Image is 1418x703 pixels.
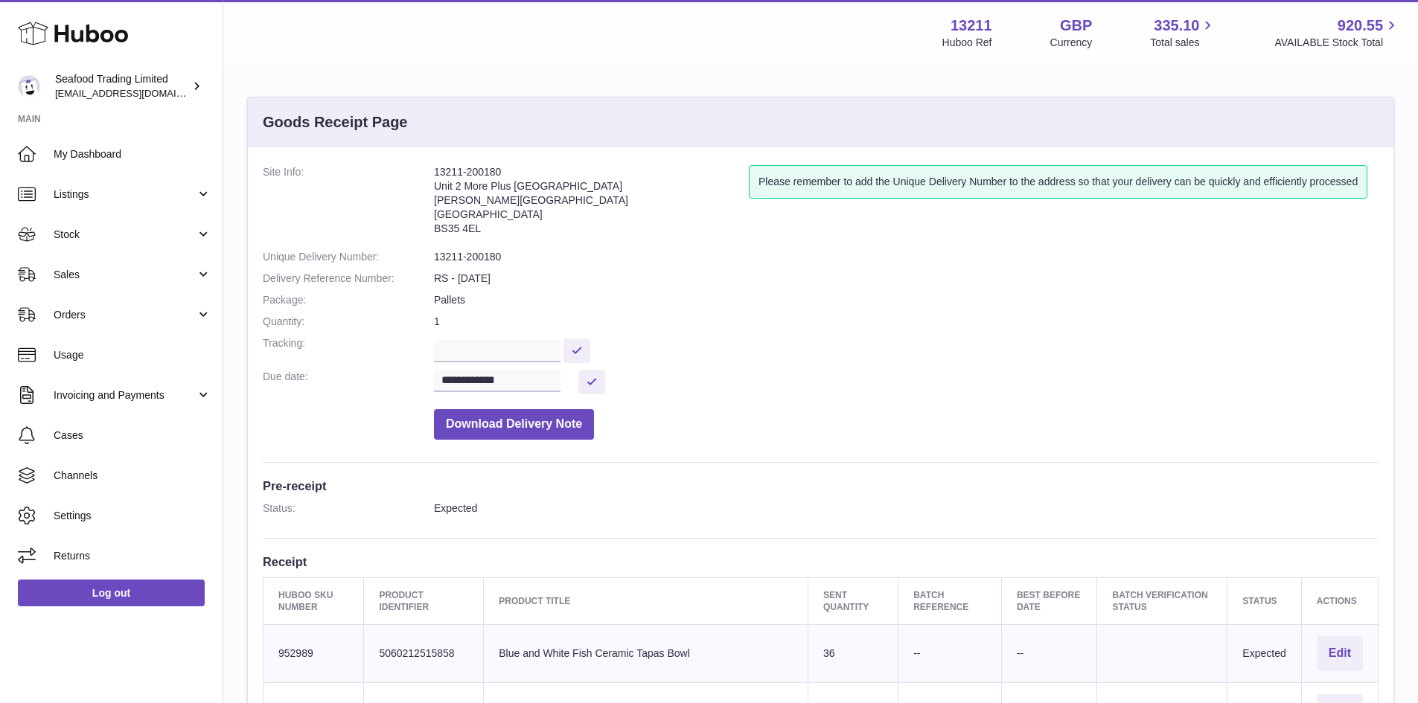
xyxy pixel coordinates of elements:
[1227,577,1301,624] th: Status
[434,250,1379,264] dd: 13211-200180
[484,625,808,683] td: Blue and White Fish Ceramic Tapas Bowl
[808,577,898,624] th: Sent Quantity
[54,509,211,523] span: Settings
[434,409,594,440] button: Download Delivery Note
[263,250,434,264] dt: Unique Delivery Number:
[54,428,211,443] span: Cases
[1227,625,1301,683] td: Expected
[434,315,1379,329] dd: 1
[898,577,1002,624] th: Batch Reference
[434,272,1379,286] dd: RS - [DATE]
[1001,625,1097,683] td: --
[263,553,1379,570] h3: Receipt
[1150,36,1216,50] span: Total sales
[18,75,40,97] img: online@rickstein.com
[54,308,196,322] span: Orders
[263,370,434,394] dt: Due date:
[263,478,1379,494] h3: Pre-receipt
[18,580,205,606] a: Log out
[54,187,196,202] span: Listings
[55,87,219,99] span: [EMAIL_ADDRESS][DOMAIN_NAME]
[1154,16,1199,36] span: 335.10
[808,625,898,683] td: 36
[1150,16,1216,50] a: 335.10 Total sales
[263,336,434,362] dt: Tracking:
[1317,636,1363,671] button: Edit
[263,501,434,516] dt: Status:
[1301,577,1378,624] th: Actions
[364,625,484,683] td: 5060212515858
[749,165,1367,199] div: Please remember to add the Unique Delivery Number to the address so that your delivery can be qui...
[263,165,434,243] dt: Site Info:
[1097,577,1227,624] th: Batch Verification Status
[434,165,749,243] address: 13211-200180 Unit 2 More Plus [GEOGRAPHIC_DATA] [PERSON_NAME][GEOGRAPHIC_DATA] [GEOGRAPHIC_DATA] ...
[951,16,992,36] strong: 13211
[263,112,408,132] h3: Goods Receipt Page
[263,272,434,286] dt: Delivery Reference Number:
[434,501,1379,516] dd: Expected
[263,315,434,329] dt: Quantity:
[1050,36,1093,50] div: Currency
[54,268,196,282] span: Sales
[1338,16,1383,36] span: 920.55
[263,293,434,307] dt: Package:
[1001,577,1097,624] th: Best Before Date
[264,625,364,683] td: 952989
[1274,16,1400,50] a: 920.55 AVAILABLE Stock Total
[264,577,364,624] th: Huboo SKU Number
[54,388,196,402] span: Invoicing and Payments
[484,577,808,624] th: Product title
[54,549,211,563] span: Returns
[1274,36,1400,50] span: AVAILABLE Stock Total
[54,469,211,483] span: Channels
[55,72,189,100] div: Seafood Trading Limited
[54,348,211,362] span: Usage
[54,228,196,242] span: Stock
[364,577,484,624] th: Product Identifier
[434,293,1379,307] dd: Pallets
[54,147,211,161] span: My Dashboard
[1060,16,1092,36] strong: GBP
[942,36,992,50] div: Huboo Ref
[898,625,1002,683] td: --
